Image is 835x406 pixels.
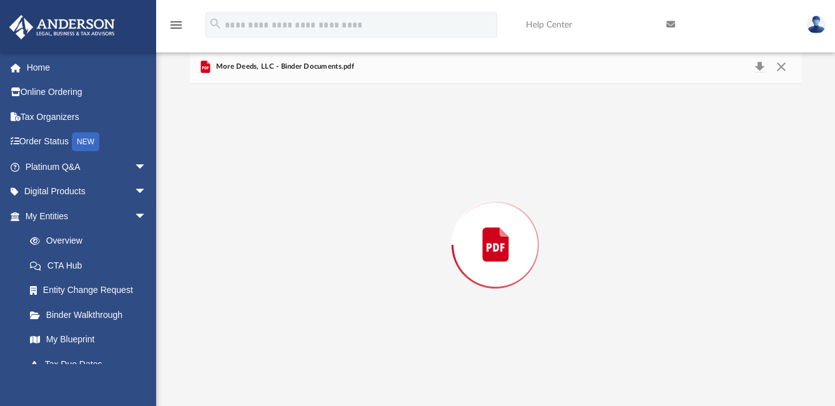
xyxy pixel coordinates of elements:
[9,80,166,105] a: Online Ordering
[72,132,99,151] div: NEW
[134,179,159,205] span: arrow_drop_down
[17,327,159,352] a: My Blueprint
[17,302,166,327] a: Binder Walkthrough
[770,58,793,76] button: Close
[134,154,159,180] span: arrow_drop_down
[9,55,166,80] a: Home
[190,51,801,406] div: Preview
[9,179,166,204] a: Digital Productsarrow_drop_down
[9,154,166,179] a: Platinum Q&Aarrow_drop_down
[169,17,184,32] i: menu
[9,204,166,229] a: My Entitiesarrow_drop_down
[9,104,166,129] a: Tax Organizers
[17,352,166,377] a: Tax Due Dates
[17,278,166,303] a: Entity Change Request
[134,204,159,229] span: arrow_drop_down
[169,24,184,32] a: menu
[209,17,222,31] i: search
[807,16,826,34] img: User Pic
[6,15,119,39] img: Anderson Advisors Platinum Portal
[748,58,771,76] button: Download
[17,229,166,254] a: Overview
[9,129,166,155] a: Order StatusNEW
[213,61,353,72] span: More Deeds, LLC - Binder Documents.pdf
[17,253,166,278] a: CTA Hub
